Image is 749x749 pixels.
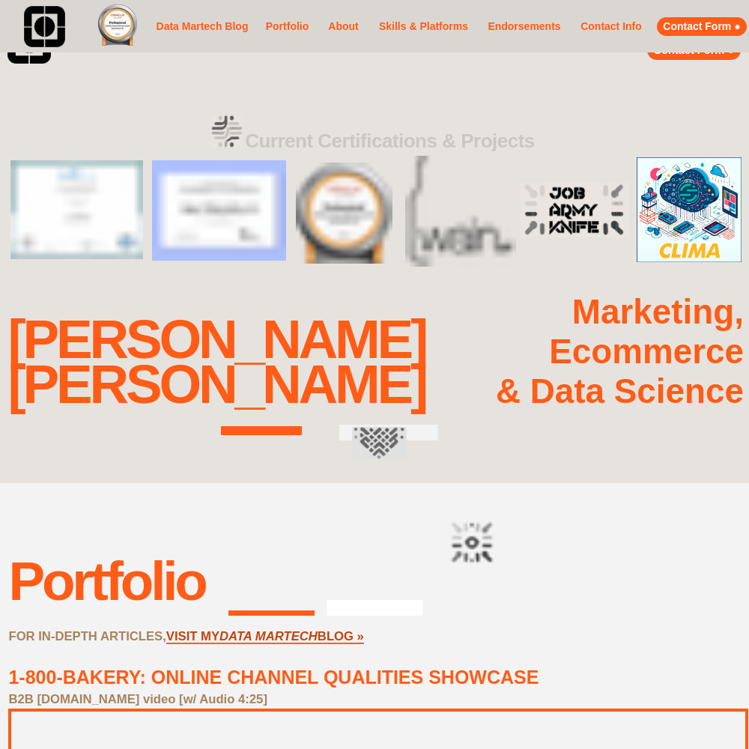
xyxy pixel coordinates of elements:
[166,629,219,644] a: VISIT MY
[8,629,166,643] strong: FOR IN-DEPTH ARTICLES,
[674,677,749,749] iframe: Chat Widget
[245,130,535,152] strong: Current Certifications & Projects
[484,17,565,36] a: Endorsements
[154,5,251,48] a: Data Martech Blog
[8,692,267,706] strong: B2B [DOMAIN_NAME] video [w/ Audio 4:25]
[8,667,539,688] a: 1-800-BAKERY: ONLINE CHANNEL QUALITIES SHOWCASE
[657,17,747,36] a: Contact Form ●
[262,10,312,43] a: Portfolio
[7,317,425,407] div: [PERSON_NAME] [PERSON_NAME]
[219,629,318,644] a: DATA MARTECH
[374,10,473,43] a: Skills & Platforms
[8,550,204,612] div: Portfolio
[549,333,744,371] strong: Ecommerce
[318,629,364,644] a: BLOG »
[576,17,646,36] a: Contact Info
[496,372,744,410] strong: & Data Science
[572,293,744,331] strong: Marketing,
[324,17,363,36] a: About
